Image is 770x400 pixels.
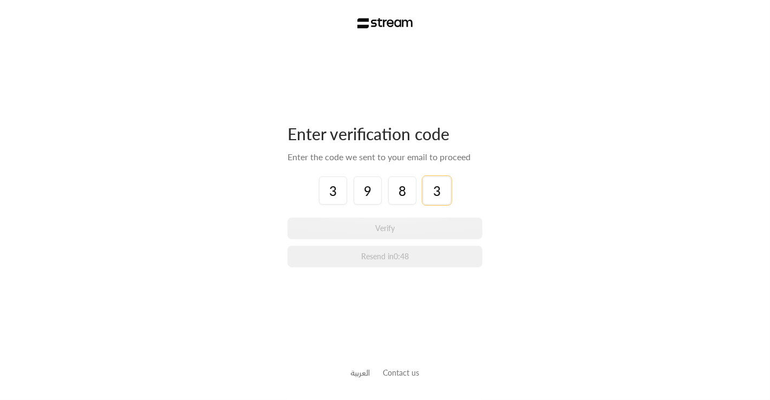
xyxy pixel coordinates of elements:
a: العربية [351,363,370,383]
div: Enter the code we sent to your email to proceed [288,150,482,163]
img: Stream Logo [357,18,413,29]
div: Enter verification code [288,123,482,144]
a: Contact us [383,368,420,377]
button: Contact us [383,367,420,378]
